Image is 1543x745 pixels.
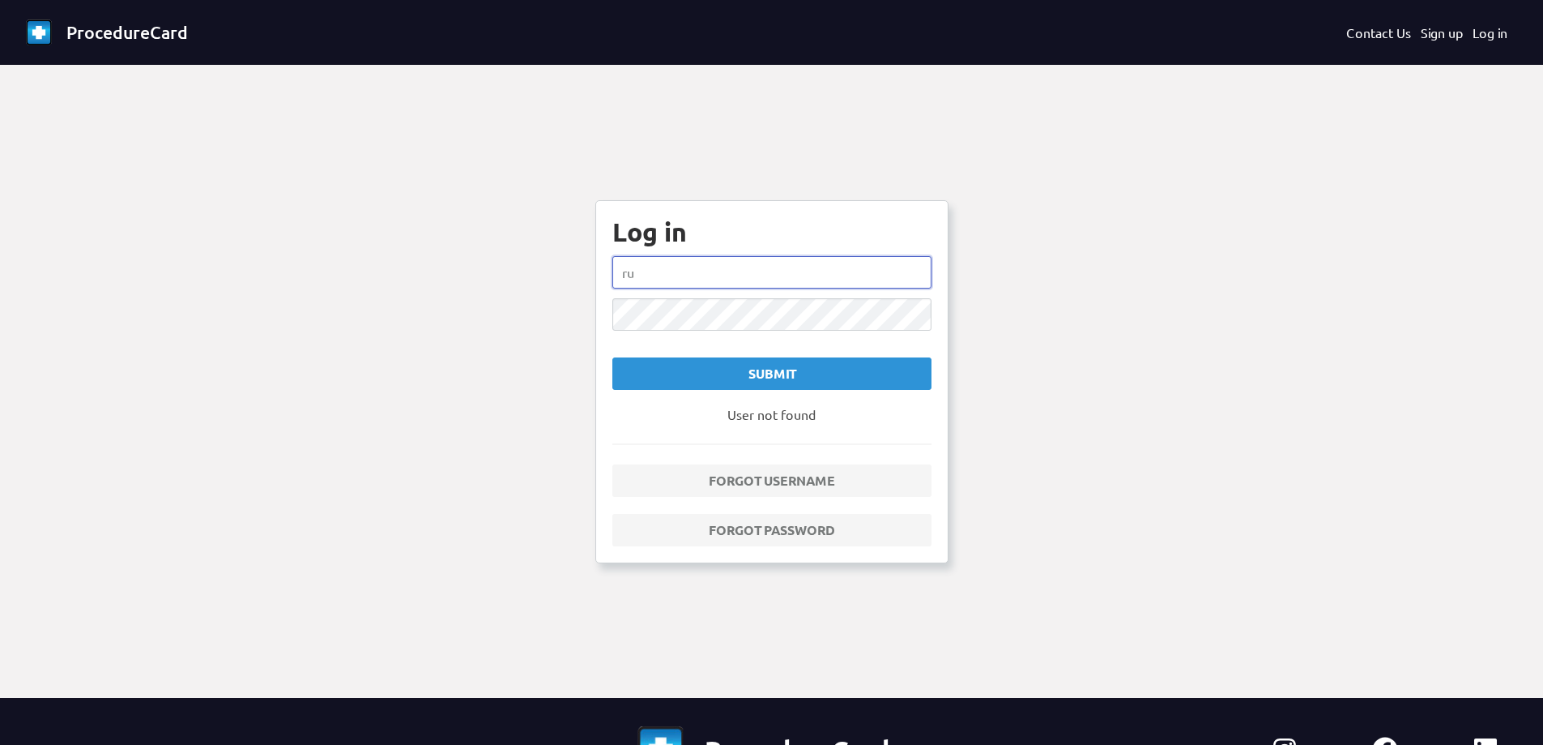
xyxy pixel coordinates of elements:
button: Submit [612,358,931,390]
img: favicon-32x32.png [26,19,52,45]
div: Forgot username [626,471,918,490]
span: ProcedureCard [66,21,188,43]
div: Log in [612,217,931,246]
p: User not found [612,405,931,424]
a: Sign up [1421,23,1463,42]
div: Forgot password [626,520,918,540]
a: Forgot password [612,514,931,546]
a: Contact Us [1346,23,1411,42]
div: Submit [626,364,918,383]
input: Username [612,256,931,289]
a: Log in [1473,23,1507,42]
a: Forgot username [612,465,931,497]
